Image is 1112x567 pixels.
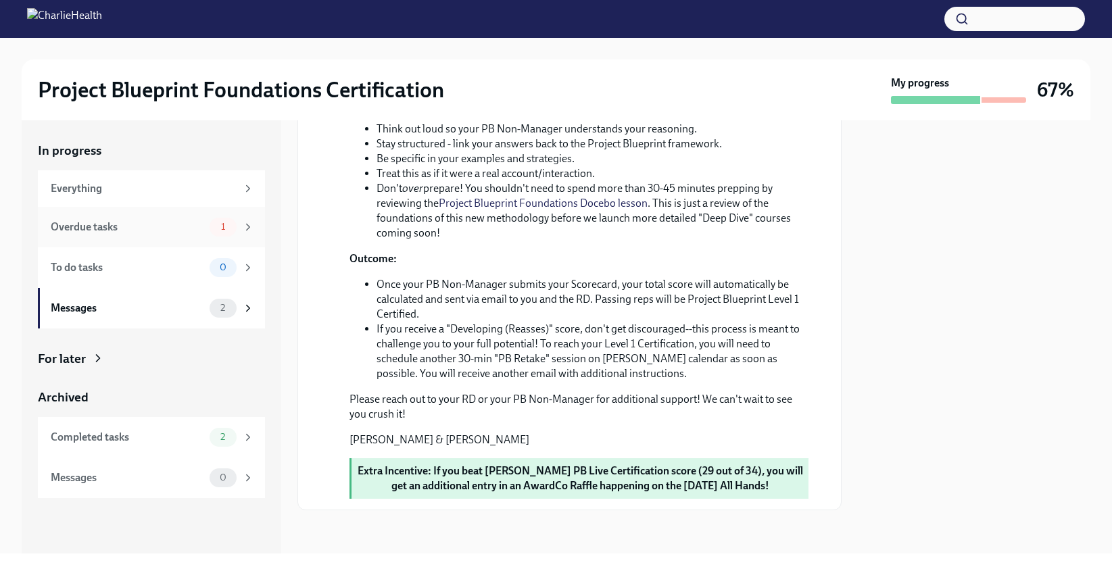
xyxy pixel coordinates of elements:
[51,470,204,485] div: Messages
[349,433,808,447] p: [PERSON_NAME] & [PERSON_NAME]
[38,207,265,247] a: Overdue tasks1
[349,392,808,422] p: Please reach out to your RD or your PB Non-Manager for additional support! We can't wait to see y...
[38,350,86,368] div: For later
[358,464,803,492] strong: Extra Incentive: If you beat [PERSON_NAME] PB Live Certification score (29 out of 34), you will g...
[1037,78,1074,102] h3: 67%
[38,288,265,328] a: Messages2
[38,350,265,368] a: For later
[439,197,648,209] a: Project Blueprint Foundations Docebo lesson
[38,389,265,406] a: Archived
[377,137,808,151] li: Stay structured - link your answers back to the Project Blueprint framework.
[377,322,808,381] li: If you receive a "Developing (Reasses)" score, don't get discouraged--this process is meant to ch...
[51,220,204,235] div: Overdue tasks
[349,252,397,265] strong: Outcome:
[402,182,423,195] em: over
[51,430,204,445] div: Completed tasks
[212,303,233,313] span: 2
[377,166,808,181] li: Treat this as if it were a real account/interaction.
[891,76,949,91] strong: My progress
[213,222,233,232] span: 1
[51,301,204,316] div: Messages
[38,170,265,207] a: Everything
[38,417,265,458] a: Completed tasks2
[377,181,808,241] li: Don't prepare! You shouldn't need to spend more than 30-45 minutes prepping by reviewing the . Th...
[377,277,808,322] li: Once your PB Non-Manager submits your Scorecard, your total score will automatically be calculate...
[51,181,237,196] div: Everything
[38,142,265,159] a: In progress
[212,432,233,442] span: 2
[38,458,265,498] a: Messages0
[38,247,265,288] a: To do tasks0
[377,151,808,166] li: Be specific in your examples and strategies.
[212,472,235,483] span: 0
[212,262,235,272] span: 0
[377,122,808,137] li: Think out loud so your PB Non-Manager understands your reasoning.
[38,76,444,103] h2: Project Blueprint Foundations Certification
[51,260,204,275] div: To do tasks
[27,8,102,30] img: CharlieHealth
